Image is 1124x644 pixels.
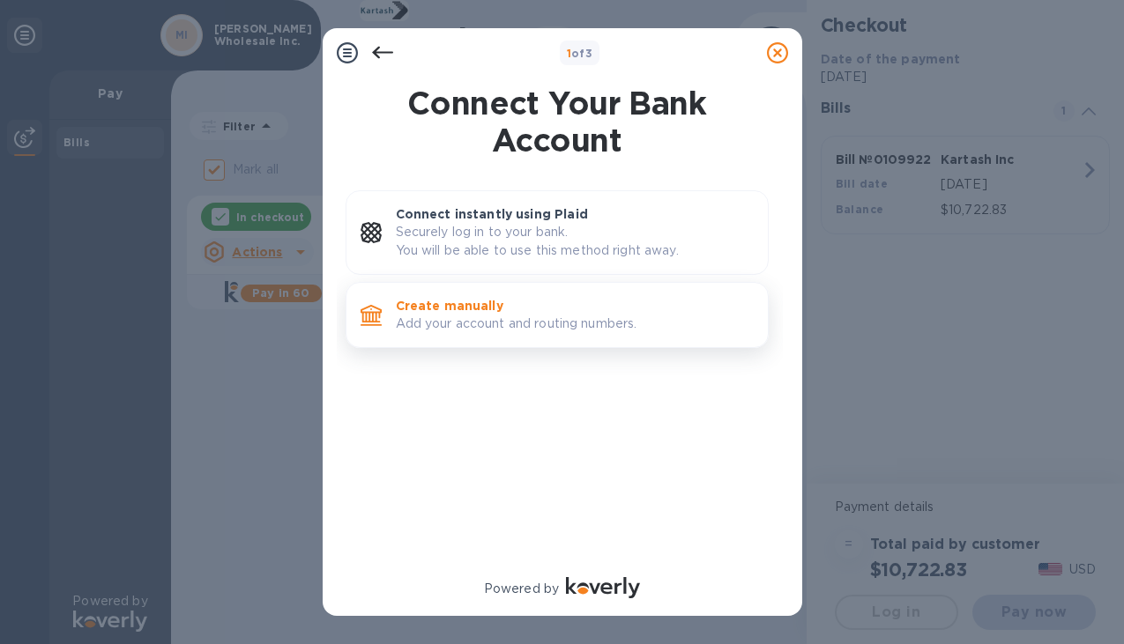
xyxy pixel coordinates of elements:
[567,47,571,60] span: 1
[339,85,776,159] h1: Connect Your Bank Account
[567,47,593,60] b: of 3
[396,205,754,223] p: Connect instantly using Plaid
[396,297,754,315] p: Create manually
[566,577,640,598] img: Logo
[396,223,754,260] p: Securely log in to your bank. You will be able to use this method right away.
[396,315,754,333] p: Add your account and routing numbers.
[484,580,559,598] p: Powered by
